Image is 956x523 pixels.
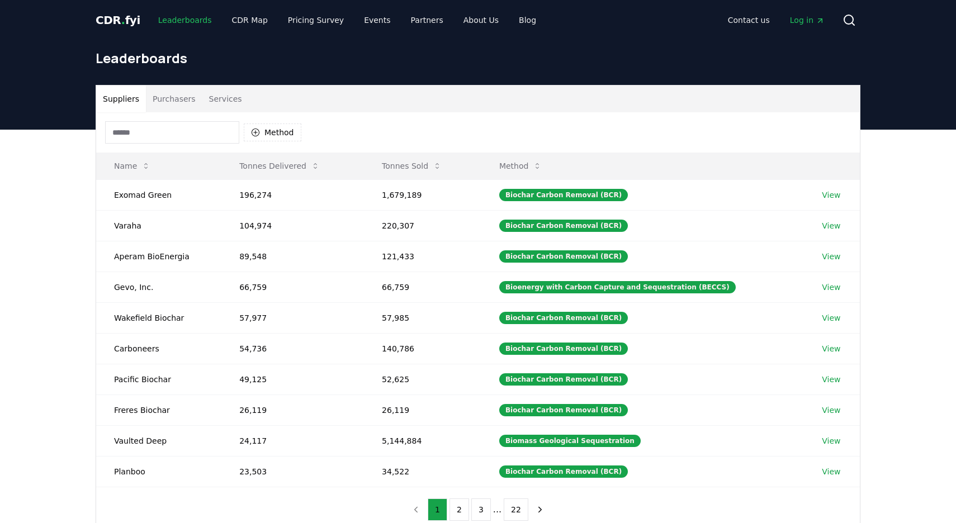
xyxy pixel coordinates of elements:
a: Leaderboards [149,10,221,30]
td: Planboo [96,456,221,487]
a: View [822,251,840,262]
div: Bioenergy with Carbon Capture and Sequestration (BECCS) [499,281,736,293]
td: 52,625 [364,364,481,394]
td: Varaha [96,210,221,241]
td: Wakefield Biochar [96,302,221,333]
td: Carboneers [96,333,221,364]
td: 66,759 [221,272,364,302]
a: Partners [402,10,452,30]
a: Events [355,10,399,30]
td: 24,117 [221,425,364,456]
a: Contact us [719,10,779,30]
td: 54,736 [221,333,364,364]
td: 34,522 [364,456,481,487]
a: View [822,312,840,324]
td: 66,759 [364,272,481,302]
td: 121,433 [364,241,481,272]
a: CDR.fyi [96,12,140,28]
button: Method [490,155,551,177]
td: Aperam BioEnergia [96,241,221,272]
div: Biochar Carbon Removal (BCR) [499,343,628,355]
td: 49,125 [221,364,364,394]
td: 89,548 [221,241,364,272]
a: View [822,343,840,354]
a: Blog [510,10,545,30]
td: 220,307 [364,210,481,241]
div: Biochar Carbon Removal (BCR) [499,404,628,416]
button: Tonnes Sold [373,155,451,177]
a: Pricing Survey [279,10,353,30]
button: 2 [449,498,469,521]
a: Log in [781,10,834,30]
button: 1 [428,498,447,521]
div: Biochar Carbon Removal (BCR) [499,373,628,386]
td: 104,974 [221,210,364,241]
li: ... [493,503,501,516]
div: Biochar Carbon Removal (BCR) [499,220,628,232]
td: Exomad Green [96,179,221,210]
button: Purchasers [146,85,202,112]
td: 140,786 [364,333,481,364]
span: CDR fyi [96,13,140,27]
a: CDR Map [223,10,277,30]
a: About Us [455,10,508,30]
a: View [822,220,840,231]
div: Biomass Geological Sequestration [499,435,641,447]
button: Services [202,85,249,112]
div: Biochar Carbon Removal (BCR) [499,312,628,324]
td: Gevo, Inc. [96,272,221,302]
td: Vaulted Deep [96,425,221,456]
td: 26,119 [221,394,364,425]
td: Pacific Biochar [96,364,221,394]
a: View [822,435,840,446]
td: 1,679,189 [364,179,481,210]
span: . [121,13,125,27]
nav: Main [719,10,834,30]
button: 3 [471,498,491,521]
td: 196,274 [221,179,364,210]
a: View [822,374,840,385]
a: View [822,282,840,293]
nav: Main [149,10,545,30]
td: 23,503 [221,456,364,487]
div: Biochar Carbon Removal (BCR) [499,250,628,263]
td: 26,119 [364,394,481,425]
button: 22 [504,498,528,521]
span: Log in [790,15,825,26]
div: Biochar Carbon Removal (BCR) [499,465,628,478]
h1: Leaderboards [96,49,860,67]
a: View [822,405,840,416]
div: Biochar Carbon Removal (BCR) [499,189,628,201]
button: Tonnes Delivered [230,155,329,177]
button: Method [244,123,301,141]
button: Name [105,155,159,177]
td: Freres Biochar [96,394,221,425]
td: 57,985 [364,302,481,333]
a: View [822,189,840,201]
button: next page [531,498,550,521]
td: 57,977 [221,302,364,333]
a: View [822,466,840,477]
button: Suppliers [96,85,146,112]
td: 5,144,884 [364,425,481,456]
